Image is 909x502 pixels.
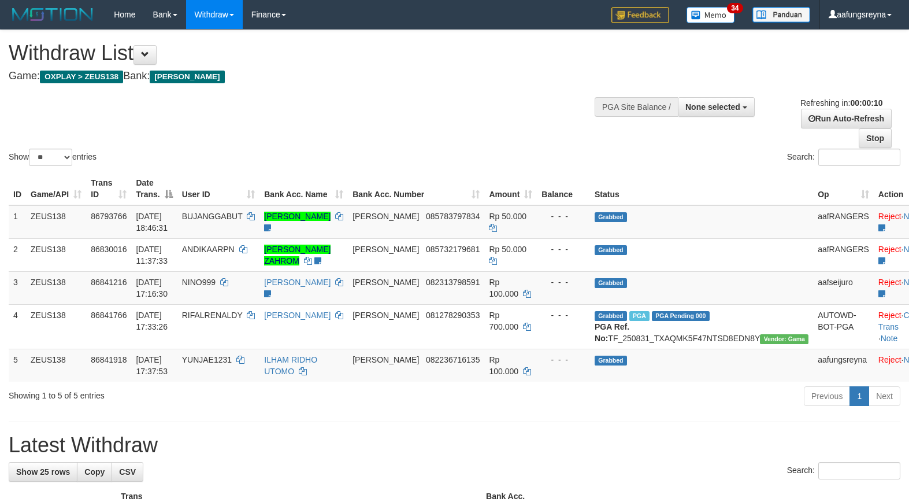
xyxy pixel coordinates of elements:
div: - - - [541,243,585,255]
h1: Latest Withdraw [9,434,900,457]
td: 1 [9,205,26,239]
a: Copy [77,462,112,482]
td: aafungsreyna [813,349,874,382]
td: 5 [9,349,26,382]
span: [DATE] 18:46:31 [136,212,168,232]
span: 86793766 [91,212,127,221]
th: ID [9,172,26,205]
td: ZEUS138 [26,271,86,304]
th: Balance [537,172,590,205]
span: Rp 50.000 [489,212,526,221]
td: AUTOWD-BOT-PGA [813,304,874,349]
span: ANDIKAARPN [182,245,235,254]
a: 1 [849,386,869,406]
th: Date Trans.: activate to sort column descending [131,172,177,205]
span: [DATE] 17:16:30 [136,278,168,298]
a: Stop [859,128,892,148]
span: Rp 100.000 [489,278,518,298]
span: Rp 700.000 [489,311,518,331]
th: User ID: activate to sort column ascending [177,172,260,205]
span: Copy 085732179681 to clipboard [426,245,480,254]
td: aafRANGERS [813,238,874,271]
span: 86841766 [91,311,127,320]
span: [PERSON_NAME] [353,311,419,320]
a: Show 25 rows [9,462,77,482]
a: [PERSON_NAME] [264,311,331,320]
td: aafRANGERS [813,205,874,239]
a: Reject [878,278,901,287]
h4: Game: Bank: [9,71,595,82]
th: Bank Acc. Number: activate to sort column ascending [348,172,484,205]
img: Button%20Memo.svg [687,7,735,23]
td: TF_250831_TXAQMK5F47NTSD8EDN8Y [590,304,813,349]
span: Grabbed [595,212,627,222]
th: Amount: activate to sort column ascending [484,172,537,205]
td: 2 [9,238,26,271]
span: 86841216 [91,278,127,287]
span: Grabbed [595,311,627,321]
a: Reject [878,355,901,364]
span: [PERSON_NAME] [150,71,224,83]
span: [PERSON_NAME] [353,278,419,287]
a: Note [881,334,898,343]
span: Grabbed [595,245,627,255]
span: NINO999 [182,278,216,287]
span: [PERSON_NAME] [353,212,419,221]
span: Vendor URL: https://trx31.1velocity.biz [760,334,808,344]
td: 4 [9,304,26,349]
a: [PERSON_NAME] ZAHROM [264,245,331,265]
select: Showentries [29,149,72,166]
th: Status [590,172,813,205]
a: Reject [878,311,901,320]
a: ILHAM RIDHO UTOMO [264,355,317,376]
label: Search: [787,462,900,479]
a: [PERSON_NAME] [264,278,331,287]
td: ZEUS138 [26,349,86,382]
label: Show entries [9,149,97,166]
span: Rp 100.000 [489,355,518,376]
a: Reject [878,212,901,221]
div: - - - [541,354,585,366]
b: PGA Ref. No: [595,322,629,343]
span: Marked by aafRornrotha [629,311,650,321]
span: Copy 085783797834 to clipboard [426,212,480,221]
th: Bank Acc. Name: activate to sort column ascending [259,172,348,205]
span: CSV [119,467,136,477]
span: 86841918 [91,355,127,364]
span: Show 25 rows [16,467,70,477]
div: Showing 1 to 5 of 5 entries [9,385,370,401]
button: None selected [678,97,755,117]
span: OXPLAY > ZEUS138 [40,71,123,83]
span: Rp 50.000 [489,245,526,254]
th: Op: activate to sort column ascending [813,172,874,205]
label: Search: [787,149,900,166]
span: [PERSON_NAME] [353,245,419,254]
strong: 00:00:10 [850,98,882,108]
span: [PERSON_NAME] [353,355,419,364]
input: Search: [818,462,900,479]
td: ZEUS138 [26,205,86,239]
h1: Withdraw List [9,42,595,65]
span: None selected [685,102,740,112]
div: PGA Site Balance / [595,97,678,117]
span: [DATE] 11:37:33 [136,245,168,265]
span: Copy 082236716135 to clipboard [426,355,480,364]
span: RIFALRENALDY [182,311,243,320]
span: YUNJAE1231 [182,355,232,364]
span: Grabbed [595,278,627,288]
td: 3 [9,271,26,304]
td: aafseijuro [813,271,874,304]
span: [DATE] 17:37:53 [136,355,168,376]
th: Trans ID: activate to sort column ascending [86,172,131,205]
span: Copy 082313798591 to clipboard [426,278,480,287]
input: Search: [818,149,900,166]
a: CSV [112,462,143,482]
span: Copy 081278290353 to clipboard [426,311,480,320]
img: panduan.png [752,7,810,23]
span: 86830016 [91,245,127,254]
a: Reject [878,245,901,254]
img: MOTION_logo.png [9,6,97,23]
span: Copy [84,467,105,477]
div: - - - [541,276,585,288]
a: Previous [804,386,850,406]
